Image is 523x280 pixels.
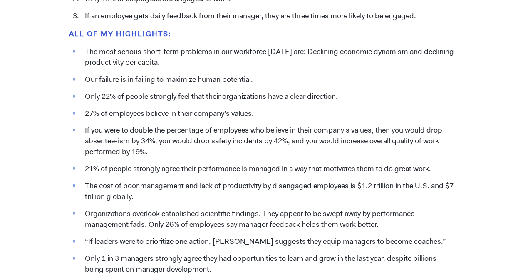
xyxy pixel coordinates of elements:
[69,29,171,38] strong: All of my highlights:
[81,108,454,119] li: 27% of employees believe in their company’s values.
[81,181,454,202] li: The cost of poor management and lack of productivity by disengaged employees is $1.2 trillion in ...
[81,164,454,174] li: 21% of people strongly agree their performance is managed in a way that motivates them to do grea...
[81,125,454,157] li: If you were to double the percentage of employees who believe in their company’s values, then you...
[81,209,454,230] li: Organizations overlook established scientific findings. They appear to be swept away by performan...
[81,91,454,102] li: Only 22% of people strongly feel that their organizations have a clear direction.
[81,253,454,275] li: Only 1 in 3 managers strongly agree they had opportunities to learn and grow in the last year, de...
[81,47,454,68] li: The most serious short-term problems in our workforce [DATE] are: Declining economic dynamism and...
[81,236,454,247] li: “If leaders were to prioritize one action, [PERSON_NAME] suggests they equip managers to become c...
[81,74,454,85] li: Our failure is in failing to maximize human potential.
[81,11,454,22] li: If an employee gets daily feedback from their manager, they are three times more likely to be eng...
